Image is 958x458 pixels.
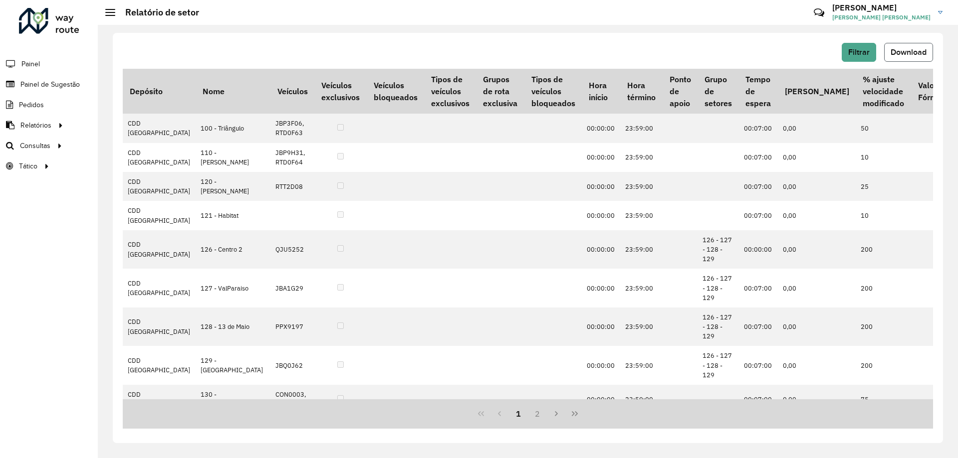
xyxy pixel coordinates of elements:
[911,69,955,114] th: Valor Fórmula
[123,385,196,414] td: CDD [GEOGRAPHIC_DATA]
[739,114,778,143] td: 00:07:00
[123,201,196,230] td: CDD [GEOGRAPHIC_DATA]
[565,404,584,423] button: Last Page
[778,69,856,114] th: [PERSON_NAME]
[856,69,911,114] th: % ajuste velocidade modificado
[524,69,582,114] th: Tipos de veículos bloqueados
[832,13,931,22] span: [PERSON_NAME] [PERSON_NAME]
[123,269,196,307] td: CDD [GEOGRAPHIC_DATA]
[620,269,662,307] td: 23:59:00
[620,114,662,143] td: 23:59:00
[891,48,927,56] span: Download
[778,385,856,414] td: 0,00
[196,307,270,346] td: 128 - 13 de Maio
[856,346,911,385] td: 200
[196,230,270,269] td: 126 - Centro 2
[739,385,778,414] td: 00:07:00
[582,114,620,143] td: 00:00:00
[547,404,566,423] button: Next Page
[739,172,778,201] td: 00:07:00
[620,143,662,172] td: 23:59:00
[582,346,620,385] td: 00:00:00
[739,201,778,230] td: 00:07:00
[424,69,476,114] th: Tipos de veículos exclusivos
[123,143,196,172] td: CDD [GEOGRAPHIC_DATA]
[196,346,270,385] td: 129 - [GEOGRAPHIC_DATA]
[270,269,314,307] td: JBA1G29
[196,143,270,172] td: 110 - [PERSON_NAME]
[848,48,870,56] span: Filtrar
[270,172,314,201] td: RTT2D08
[123,172,196,201] td: CDD [GEOGRAPHIC_DATA]
[582,385,620,414] td: 00:00:00
[582,269,620,307] td: 00:00:00
[270,385,314,414] td: CON0003, CON0002
[582,172,620,201] td: 00:00:00
[367,69,424,114] th: Veículos bloqueados
[856,385,911,414] td: 75
[19,161,37,171] span: Tático
[314,69,366,114] th: Veículos exclusivos
[739,307,778,346] td: 00:07:00
[196,69,270,114] th: Nome
[620,307,662,346] td: 23:59:00
[739,230,778,269] td: 00:00:00
[123,307,196,346] td: CDD [GEOGRAPHIC_DATA]
[196,114,270,143] td: 100 - Triângulo
[856,143,911,172] td: 10
[808,2,830,23] a: Contato Rápido
[778,143,856,172] td: 0,00
[698,230,738,269] td: 126 - 127 - 128 - 129
[842,43,876,62] button: Filtrar
[832,3,931,12] h3: [PERSON_NAME]
[884,43,933,62] button: Download
[698,269,738,307] td: 126 - 127 - 128 - 129
[778,346,856,385] td: 0,00
[856,201,911,230] td: 10
[123,346,196,385] td: CDD [GEOGRAPHIC_DATA]
[620,172,662,201] td: 23:59:00
[739,269,778,307] td: 00:07:00
[20,141,50,151] span: Consultas
[123,230,196,269] td: CDD [GEOGRAPHIC_DATA]
[270,346,314,385] td: JBQ0J62
[620,346,662,385] td: 23:59:00
[698,346,738,385] td: 126 - 127 - 128 - 129
[270,114,314,143] td: JBP3F06, RTD0F63
[698,69,738,114] th: Grupo de setores
[856,114,911,143] td: 50
[663,69,698,114] th: Ponto de apoio
[115,7,199,18] h2: Relatório de setor
[270,143,314,172] td: JBP9H31, RTD0F64
[778,230,856,269] td: 0,00
[582,69,620,114] th: Hora início
[778,172,856,201] td: 0,00
[509,404,528,423] button: 1
[582,307,620,346] td: 00:00:00
[19,100,44,110] span: Pedidos
[620,230,662,269] td: 23:59:00
[739,346,778,385] td: 00:07:00
[196,172,270,201] td: 120 - [PERSON_NAME]
[196,385,270,414] td: 130 - [PERSON_NAME]
[123,114,196,143] td: CDD [GEOGRAPHIC_DATA]
[270,307,314,346] td: PPX9197
[21,59,40,69] span: Painel
[196,201,270,230] td: 121 - Habitat
[620,69,662,114] th: Hora término
[856,269,911,307] td: 200
[477,69,524,114] th: Grupos de rota exclusiva
[582,143,620,172] td: 00:00:00
[582,201,620,230] td: 00:00:00
[620,201,662,230] td: 23:59:00
[123,69,196,114] th: Depósito
[778,114,856,143] td: 0,00
[778,269,856,307] td: 0,00
[20,120,51,131] span: Relatórios
[20,79,80,90] span: Painel de Sugestão
[528,404,547,423] button: 2
[739,143,778,172] td: 00:07:00
[778,201,856,230] td: 0,00
[698,307,738,346] td: 126 - 127 - 128 - 129
[739,69,778,114] th: Tempo de espera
